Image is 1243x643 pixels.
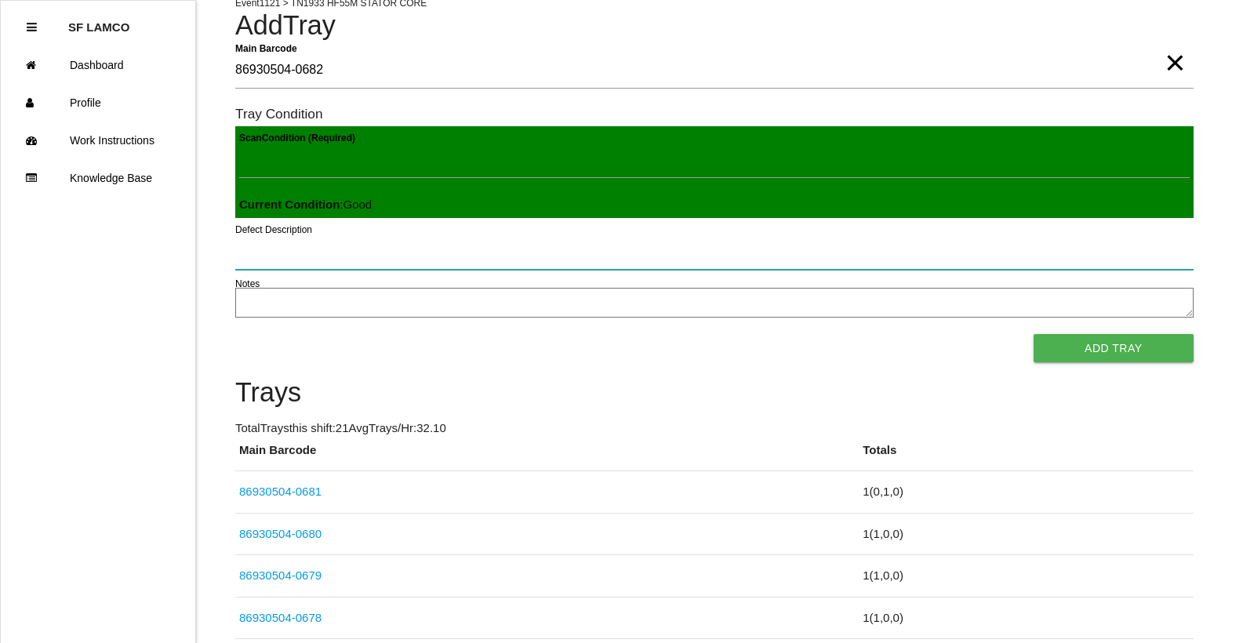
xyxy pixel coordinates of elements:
[1165,31,1185,63] span: Clear Input
[1,46,195,84] a: Dashboard
[859,441,1193,471] th: Totals
[1,159,195,197] a: Knowledge Base
[239,527,322,540] a: 86930504-0680
[239,133,355,143] b: Scan Condition (Required)
[239,611,322,624] a: 86930504-0678
[239,198,372,211] span: : Good
[859,555,1193,598] td: 1 ( 1 , 0 , 0 )
[68,9,129,34] p: SF LAMCO
[239,485,322,498] a: 86930504-0681
[235,420,1194,438] p: Total Trays this shift: 21 Avg Trays /Hr: 32.10
[239,569,322,582] a: 86930504-0679
[235,107,1194,122] h6: Tray Condition
[859,597,1193,639] td: 1 ( 1 , 0 , 0 )
[235,378,1194,408] h4: Trays
[1034,334,1194,362] button: Add Tray
[859,471,1193,514] td: 1 ( 0 , 1 , 0 )
[1,84,195,122] a: Profile
[1,122,195,159] a: Work Instructions
[235,223,312,237] label: Defect Description
[27,9,37,46] div: Close
[235,42,297,53] b: Main Barcode
[239,198,340,211] b: Current Condition
[235,277,260,291] label: Notes
[235,53,1194,89] input: Required
[235,11,1194,41] h4: Add Tray
[859,513,1193,555] td: 1 ( 1 , 0 , 0 )
[235,441,859,471] th: Main Barcode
